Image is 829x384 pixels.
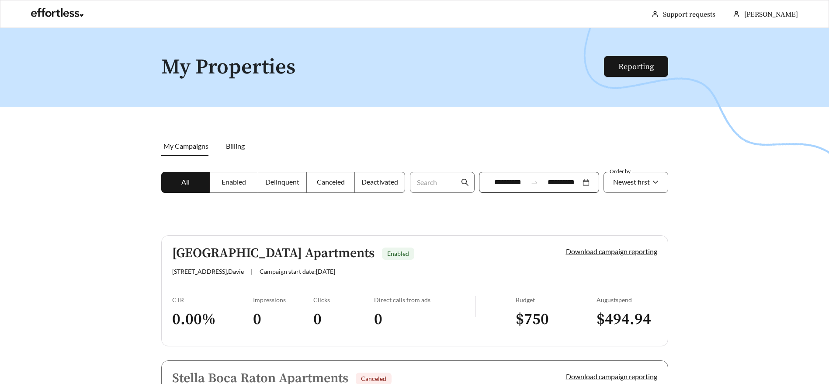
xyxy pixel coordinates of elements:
h3: 0.00 % [172,310,253,329]
h3: $ 494.94 [597,310,657,329]
span: search [461,178,469,186]
span: swap-right [531,178,538,186]
div: Direct calls from ads [374,296,475,304]
a: [GEOGRAPHIC_DATA] ApartmentsEnabled[STREET_ADDRESS],Davie|Campaign start date:[DATE]Download camp... [161,235,668,346]
a: Support requests [663,10,715,19]
span: Campaign start date: [DATE] [260,268,335,275]
h3: 0 [313,310,374,329]
span: All [181,178,190,186]
h3: 0 [253,310,314,329]
img: line [475,296,476,317]
div: August spend [597,296,657,304]
h1: My Properties [161,56,605,79]
span: | [251,268,253,275]
div: CTR [172,296,253,304]
span: Enabled [387,250,409,257]
a: Download campaign reporting [566,247,657,255]
span: [STREET_ADDRESS] , Davie [172,268,244,275]
span: Enabled [222,178,246,186]
a: Reporting [618,62,654,72]
a: Download campaign reporting [566,372,657,381]
span: Deactivated [361,178,398,186]
button: Reporting [604,56,668,77]
h3: 0 [374,310,475,329]
span: Billing [226,142,245,150]
div: Impressions [253,296,314,304]
div: Budget [516,296,597,304]
span: Canceled [317,178,345,186]
span: to [531,178,538,186]
span: Newest first [613,178,650,186]
span: Delinquent [265,178,299,186]
span: Canceled [361,375,386,382]
span: [PERSON_NAME] [744,10,798,19]
h3: $ 750 [516,310,597,329]
span: My Campaigns [163,142,208,150]
div: Clicks [313,296,374,304]
h5: [GEOGRAPHIC_DATA] Apartments [172,246,375,261]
